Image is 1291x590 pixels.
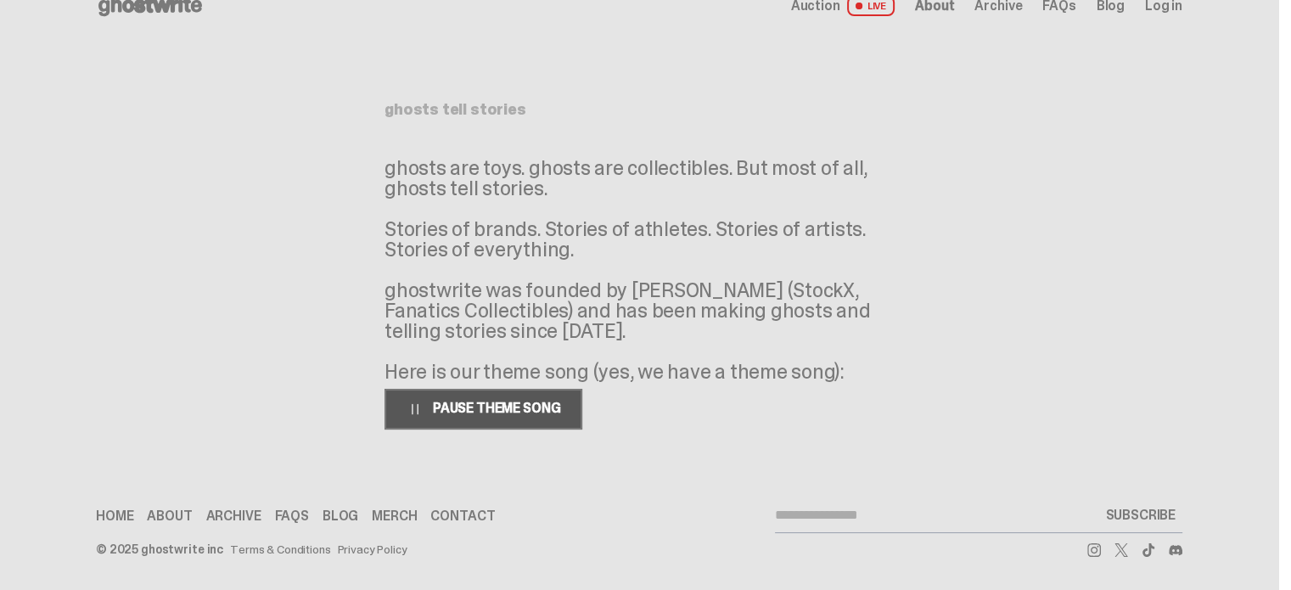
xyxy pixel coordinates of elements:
[384,158,894,382] p: ghosts are toys. ghosts are collectibles. But most of all, ghosts tell stories. Stories of brands...
[372,509,417,523] a: Merch
[430,509,495,523] a: Contact
[384,102,894,117] h1: ghosts tell stories
[147,509,192,523] a: About
[1098,498,1182,532] button: SUBSCRIBE
[323,509,358,523] a: Blog
[230,543,330,555] a: Terms & Conditions
[426,399,560,417] span: PAUSE THEME SONG
[384,389,582,430] button: PAUSE THEME SONG
[338,543,407,555] a: Privacy Policy
[274,509,308,523] a: FAQs
[96,509,133,523] a: Home
[96,543,223,555] div: © 2025 ghostwrite inc
[206,509,261,523] a: Archive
